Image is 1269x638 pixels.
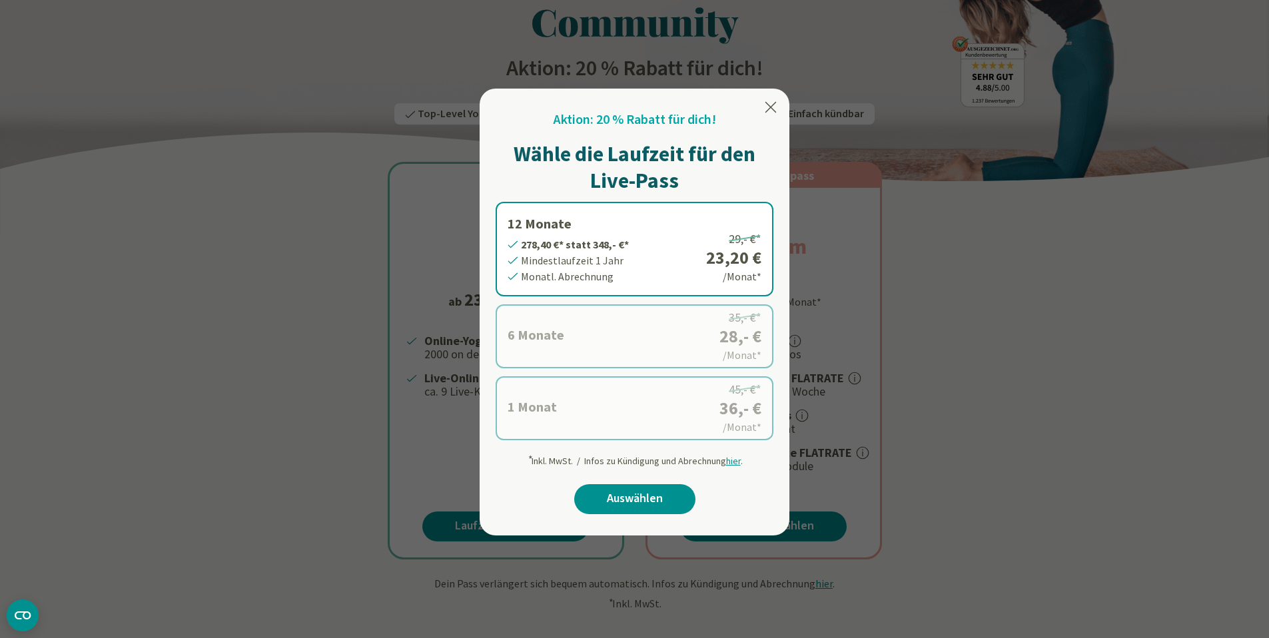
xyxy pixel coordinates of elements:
[496,141,773,194] h1: Wähle die Laufzeit für den Live-Pass
[574,484,695,514] a: Auswählen
[527,448,743,468] div: Inkl. MwSt. / Infos zu Kündigung und Abrechnung .
[726,455,741,467] span: hier
[554,110,716,130] h2: Aktion: 20 % Rabatt für dich!
[7,599,39,631] button: CMP-Widget öffnen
